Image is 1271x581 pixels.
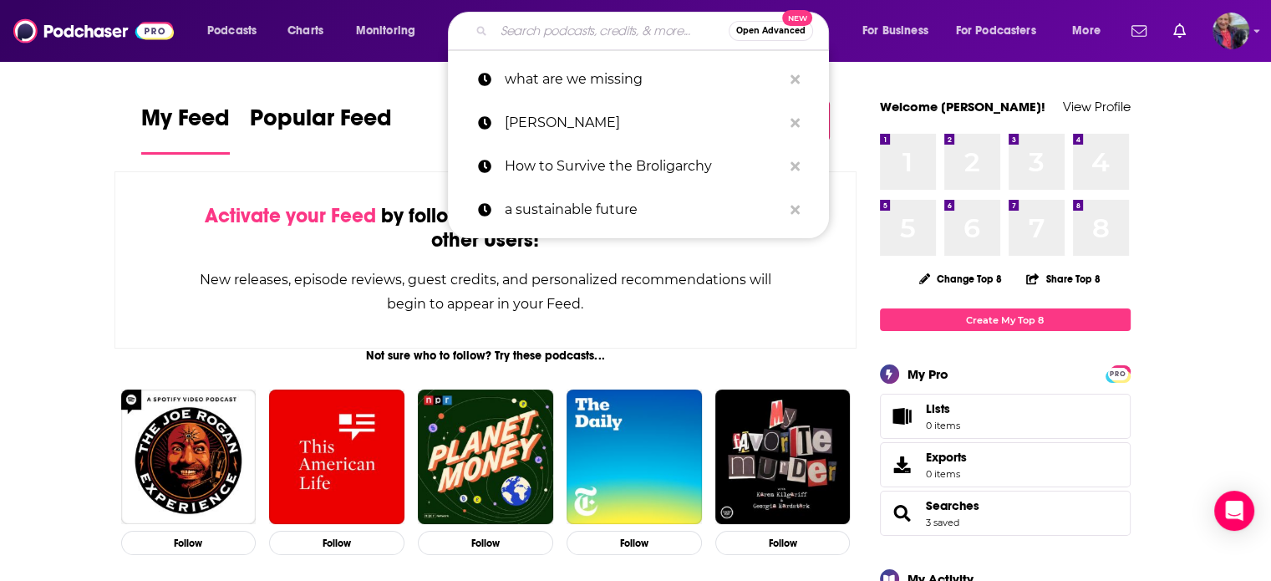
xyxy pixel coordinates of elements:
[505,101,782,145] p: tim sebastian
[567,531,702,555] button: Follow
[121,390,257,525] img: The Joe Rogan Experience
[926,517,959,528] a: 3 saved
[1108,368,1128,380] span: PRO
[141,104,230,142] span: My Feed
[926,420,960,431] span: 0 items
[418,390,553,525] img: Planet Money
[205,203,376,228] span: Activate your Feed
[729,21,813,41] button: Open AdvancedNew
[880,394,1131,439] a: Lists
[926,450,967,465] span: Exports
[114,349,857,363] div: Not sure who to follow? Try these podcasts...
[505,145,782,188] p: How to Survive the Broligarchy
[1125,17,1153,45] a: Show notifications dropdown
[880,308,1131,331] a: Create My Top 8
[356,19,415,43] span: Monitoring
[250,104,392,142] span: Popular Feed
[956,19,1036,43] span: For Podcasters
[287,19,323,43] span: Charts
[448,145,829,188] a: How to Survive the Broligarchy
[199,268,773,316] div: New releases, episode reviews, guest credits, and personalized recommendations will begin to appe...
[945,18,1060,44] button: open menu
[250,104,392,155] a: Popular Feed
[880,442,1131,487] a: Exports
[1167,17,1192,45] a: Show notifications dropdown
[448,58,829,101] a: what are we missing
[121,531,257,555] button: Follow
[851,18,949,44] button: open menu
[199,204,773,252] div: by following Podcasts, Creators, Lists, and other Users!
[277,18,333,44] a: Charts
[715,531,851,555] button: Follow
[736,27,806,35] span: Open Advanced
[880,491,1131,536] span: Searches
[886,453,919,477] span: Exports
[567,390,702,525] img: The Daily
[1214,491,1254,531] div: Open Intercom Messenger
[1213,13,1249,49] img: User Profile
[1213,13,1249,49] button: Show profile menu
[505,58,782,101] p: what are we missing
[448,188,829,232] a: a sustainable future
[886,502,919,525] a: Searches
[909,268,1013,289] button: Change Top 8
[880,99,1045,115] a: Welcome [PERSON_NAME]!
[141,104,230,155] a: My Feed
[269,390,404,525] img: This American Life
[505,188,782,232] p: a sustainable future
[418,531,553,555] button: Follow
[782,10,812,26] span: New
[1063,99,1131,115] a: View Profile
[1108,367,1128,380] a: PRO
[13,15,174,47] img: Podchaser - Follow, Share and Rate Podcasts
[926,401,960,416] span: Lists
[269,531,404,555] button: Follow
[907,366,948,382] div: My Pro
[926,498,979,513] a: Searches
[862,19,928,43] span: For Business
[494,18,729,44] input: Search podcasts, credits, & more...
[207,19,257,43] span: Podcasts
[448,101,829,145] a: [PERSON_NAME]
[926,468,967,480] span: 0 items
[1072,19,1101,43] span: More
[886,405,919,428] span: Lists
[715,390,851,525] img: My Favorite Murder with Karen Kilgariff and Georgia Hardstark
[926,401,950,416] span: Lists
[1060,18,1121,44] button: open menu
[1025,262,1101,295] button: Share Top 8
[1213,13,1249,49] span: Logged in as KateFT
[196,18,278,44] button: open menu
[464,12,845,50] div: Search podcasts, credits, & more...
[344,18,437,44] button: open menu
